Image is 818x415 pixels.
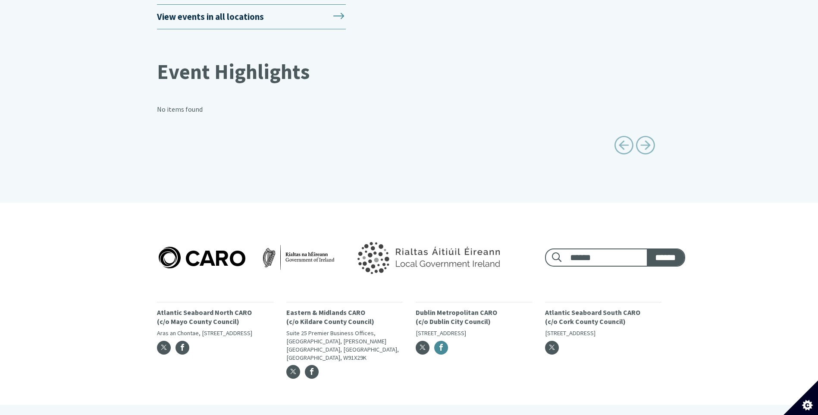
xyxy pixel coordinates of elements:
[286,308,403,326] p: Eastern & Midlands CARO (c/o Kildare County Council)
[286,329,403,362] p: Suite 25 Premier Business Offices, [GEOGRAPHIC_DATA], [PERSON_NAME][GEOGRAPHIC_DATA], [GEOGRAPHIC...
[416,341,429,355] a: Twitter
[416,308,532,326] p: Dublin Metropolitan CARO (c/o Dublin City Council)
[176,341,189,355] a: Facebook
[157,341,171,355] a: Twitter
[305,365,319,379] a: Facebook
[416,329,532,337] p: [STREET_ADDRESS]
[286,365,300,379] a: Twitter
[545,308,661,326] p: Atlantic Seaboard South CARO (c/o Cork County Council)
[434,341,448,355] a: Facebook
[157,104,661,115] p: No items found
[157,308,273,326] p: Atlantic Seaboard North CARO (c/o Mayo County Council)
[157,4,346,30] a: View events in all locations
[636,132,655,161] a: Next page
[157,60,661,83] h2: Event Highlights
[157,245,336,270] img: Caro logo
[784,380,818,415] button: Set cookie preferences
[545,329,661,337] p: [STREET_ADDRESS]
[338,230,517,285] img: Government of Ireland logo
[614,132,633,161] a: Previous page
[545,341,559,355] a: Twitter
[157,329,273,337] p: Aras an Chontae, [STREET_ADDRESS]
